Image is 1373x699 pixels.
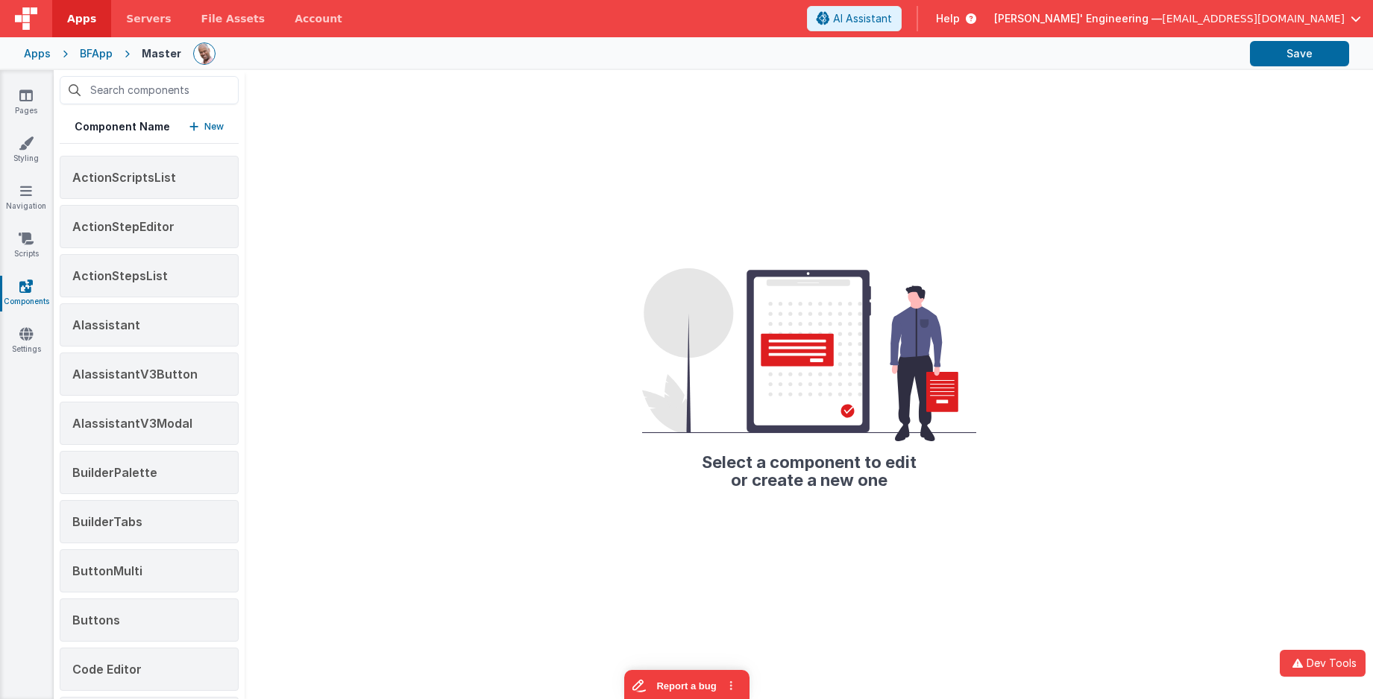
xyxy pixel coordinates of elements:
button: Dev Tools [1280,650,1366,677]
button: Save [1250,41,1349,66]
span: ActionScriptsList [72,170,176,185]
button: New [189,119,224,134]
span: ActionStepsList [72,268,168,283]
span: AIassistantV3Modal [72,416,192,431]
span: BuilderPalette [72,465,157,480]
span: BuilderTabs [72,514,142,529]
span: File Assets [201,11,266,26]
span: Buttons [72,613,120,627]
span: AI Assistant [833,11,892,26]
span: [PERSON_NAME]' Engineering — [994,11,1162,26]
span: AIassistant [72,317,140,332]
button: AI Assistant [807,6,902,31]
span: Apps [67,11,96,26]
span: Servers [126,11,171,26]
span: [EMAIL_ADDRESS][DOMAIN_NAME] [1162,11,1345,26]
span: ButtonMulti [72,563,142,578]
span: Help [936,11,960,26]
img: 11ac31fe5dc3d0eff3fbbbf7b26fa6e1 [194,43,215,64]
div: Apps [24,46,51,61]
span: AIassistantV3Button [72,367,198,382]
h5: Component Name [75,119,170,134]
span: Code Editor [72,662,142,677]
div: Master [142,46,181,61]
span: ActionStepEditor [72,219,175,234]
div: BFApp [80,46,113,61]
button: [PERSON_NAME]' Engineering — [EMAIL_ADDRESS][DOMAIN_NAME] [994,11,1361,26]
input: Search components [60,76,239,104]
h2: Select a component to edit or create a new one [642,441,976,489]
p: New [204,119,224,134]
